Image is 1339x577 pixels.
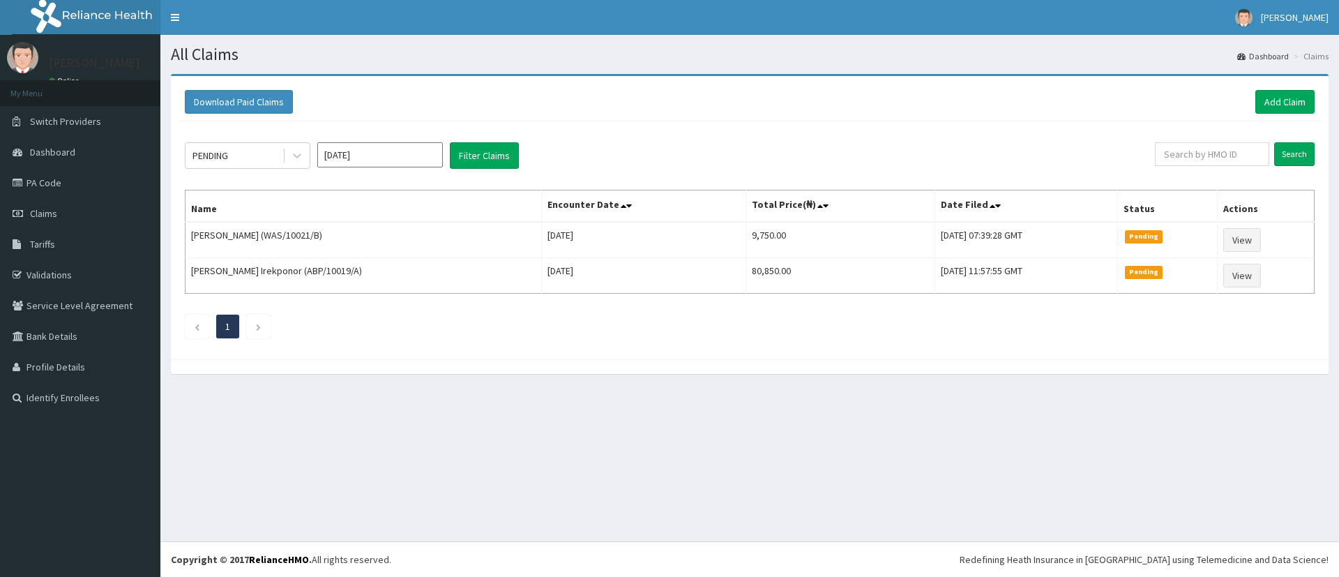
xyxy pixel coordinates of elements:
a: Previous page [194,320,200,333]
a: Next page [255,320,262,333]
strong: Copyright © 2017 . [171,553,312,566]
td: [DATE] [542,258,746,294]
input: Search [1274,142,1315,166]
a: Online [49,76,82,86]
a: RelianceHMO [249,553,309,566]
span: Switch Providers [30,115,101,128]
input: Select Month and Year [317,142,443,167]
th: Status [1117,190,1218,223]
span: Dashboard [30,146,75,158]
div: PENDING [192,149,228,163]
a: Page 1 is your current page [225,320,230,333]
td: 80,850.00 [746,258,935,294]
span: Pending [1125,266,1163,278]
img: User Image [7,42,38,73]
td: [DATE] 07:39:28 GMT [935,222,1118,258]
li: Claims [1290,50,1329,62]
td: [PERSON_NAME] (WAS/10021/B) [186,222,542,258]
th: Actions [1218,190,1315,223]
td: [PERSON_NAME] Irekponor (ABP/10019/A) [186,258,542,294]
th: Date Filed [935,190,1118,223]
td: 9,750.00 [746,222,935,258]
span: Pending [1125,230,1163,243]
span: Tariffs [30,238,55,250]
td: [DATE] 11:57:55 GMT [935,258,1118,294]
div: Redefining Heath Insurance in [GEOGRAPHIC_DATA] using Telemedicine and Data Science! [960,553,1329,567]
button: Download Paid Claims [185,90,293,114]
span: Claims [30,207,57,220]
a: View [1223,228,1261,252]
footer: All rights reserved. [160,541,1339,577]
th: Encounter Date [542,190,746,223]
th: Total Price(₦) [746,190,935,223]
a: View [1223,264,1261,287]
span: [PERSON_NAME] [1261,11,1329,24]
a: Dashboard [1237,50,1289,62]
input: Search by HMO ID [1155,142,1269,166]
a: Add Claim [1255,90,1315,114]
td: [DATE] [542,222,746,258]
img: User Image [1235,9,1253,27]
button: Filter Claims [450,142,519,169]
h1: All Claims [171,45,1329,63]
th: Name [186,190,542,223]
p: [PERSON_NAME] [49,57,140,69]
